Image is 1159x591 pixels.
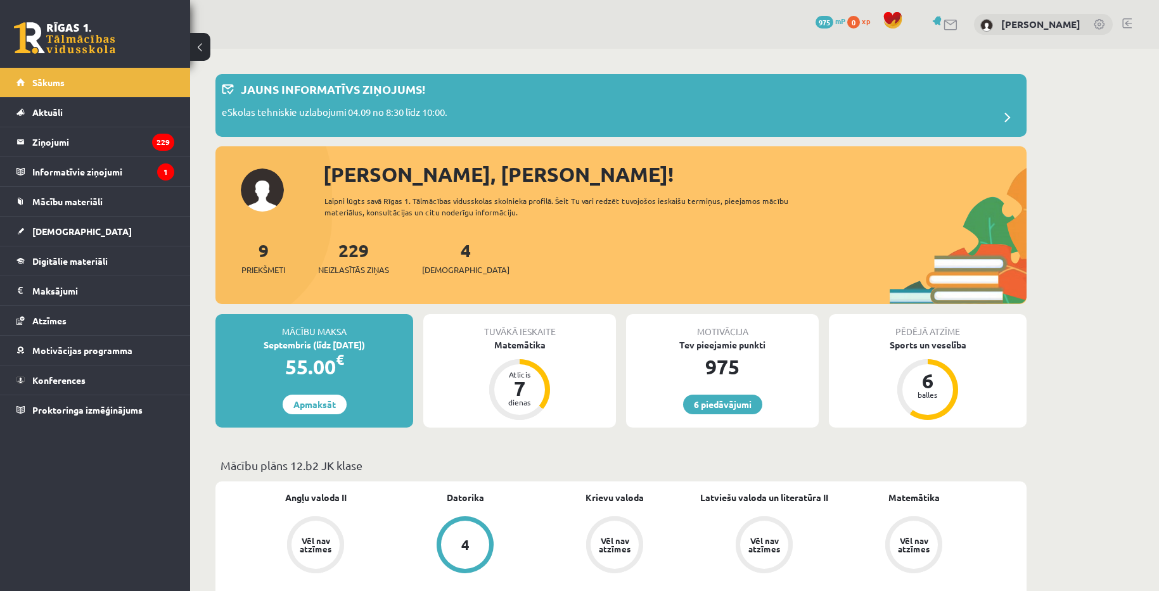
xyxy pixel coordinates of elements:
span: Neizlasītās ziņas [318,264,389,276]
div: Vēl nav atzīmes [746,537,782,553]
a: 0 xp [847,16,876,26]
div: [PERSON_NAME], [PERSON_NAME]! [323,159,1027,189]
a: Angļu valoda II [285,491,347,504]
span: Motivācijas programma [32,345,132,356]
div: dienas [501,398,539,406]
p: eSkolas tehniskie uzlabojumi 04.09 no 8:30 līdz 10:00. [222,105,447,123]
a: Vēl nav atzīmes [689,516,839,576]
a: Maksājumi [16,276,174,305]
a: 9Priekšmeti [241,239,285,276]
div: Vēl nav atzīmes [298,537,333,553]
a: Vēl nav atzīmes [241,516,390,576]
a: Matemātika Atlicis 7 dienas [423,338,616,422]
span: Digitālie materiāli [32,255,108,267]
div: balles [909,391,947,398]
div: Laipni lūgts savā Rīgas 1. Tālmācības vidusskolas skolnieka profilā. Šeit Tu vari redzēt tuvojošo... [324,195,811,218]
span: Proktoringa izmēģinājums [32,404,143,416]
span: Aktuāli [32,106,63,118]
span: Mācību materiāli [32,196,103,207]
a: Vēl nav atzīmes [839,516,989,576]
a: Atzīmes [16,306,174,335]
i: 1 [157,163,174,181]
a: Proktoringa izmēģinājums [16,395,174,424]
a: Ziņojumi229 [16,127,174,156]
span: Sākums [32,77,65,88]
span: Atzīmes [32,315,67,326]
a: Mācību materiāli [16,187,174,216]
a: Digitālie materiāli [16,246,174,276]
legend: Maksājumi [32,276,174,305]
span: Priekšmeti [241,264,285,276]
span: xp [862,16,870,26]
a: 4[DEMOGRAPHIC_DATA] [422,239,509,276]
a: Aktuāli [16,98,174,127]
div: 55.00 [215,352,413,382]
legend: Informatīvie ziņojumi [32,157,174,186]
div: 975 [626,352,819,382]
img: Mārtiņš Ķeizars-Baltacis [980,19,993,32]
span: € [336,350,344,369]
a: [DEMOGRAPHIC_DATA] [16,217,174,246]
a: Matemātika [888,491,940,504]
div: Pēdējā atzīme [829,314,1027,338]
a: Rīgas 1. Tālmācības vidusskola [14,22,115,54]
a: 229Neizlasītās ziņas [318,239,389,276]
div: Vēl nav atzīmes [597,537,632,553]
span: Konferences [32,374,86,386]
span: mP [835,16,845,26]
a: Sports un veselība 6 balles [829,338,1027,422]
a: 6 piedāvājumi [683,395,762,414]
div: Matemātika [423,338,616,352]
a: Motivācijas programma [16,336,174,365]
a: Vēl nav atzīmes [540,516,689,576]
a: 4 [390,516,540,576]
div: Septembris (līdz [DATE]) [215,338,413,352]
legend: Ziņojumi [32,127,174,156]
span: [DEMOGRAPHIC_DATA] [32,226,132,237]
a: Krievu valoda [586,491,644,504]
div: 6 [909,371,947,391]
a: Informatīvie ziņojumi1 [16,157,174,186]
a: Konferences [16,365,174,395]
div: Atlicis [501,371,539,378]
a: 975 mP [816,16,845,26]
p: Jauns informatīvs ziņojums! [241,80,425,98]
div: Tuvākā ieskaite [423,314,616,338]
a: [PERSON_NAME] [1001,18,1080,30]
div: Sports un veselība [829,338,1027,352]
a: Datorika [447,491,484,504]
a: Apmaksāt [283,395,347,414]
a: Latviešu valoda un literatūra II [700,491,828,504]
div: Tev pieejamie punkti [626,338,819,352]
div: Mācību maksa [215,314,413,338]
a: Jauns informatīvs ziņojums! eSkolas tehniskie uzlabojumi 04.09 no 8:30 līdz 10:00. [222,80,1020,130]
span: [DEMOGRAPHIC_DATA] [422,264,509,276]
div: Motivācija [626,314,819,338]
span: 0 [847,16,860,29]
span: 975 [816,16,833,29]
div: 4 [461,538,470,552]
div: 7 [501,378,539,398]
p: Mācību plāns 12.b2 JK klase [221,457,1021,474]
div: Vēl nav atzīmes [896,537,932,553]
i: 229 [152,134,174,151]
a: Sākums [16,68,174,97]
